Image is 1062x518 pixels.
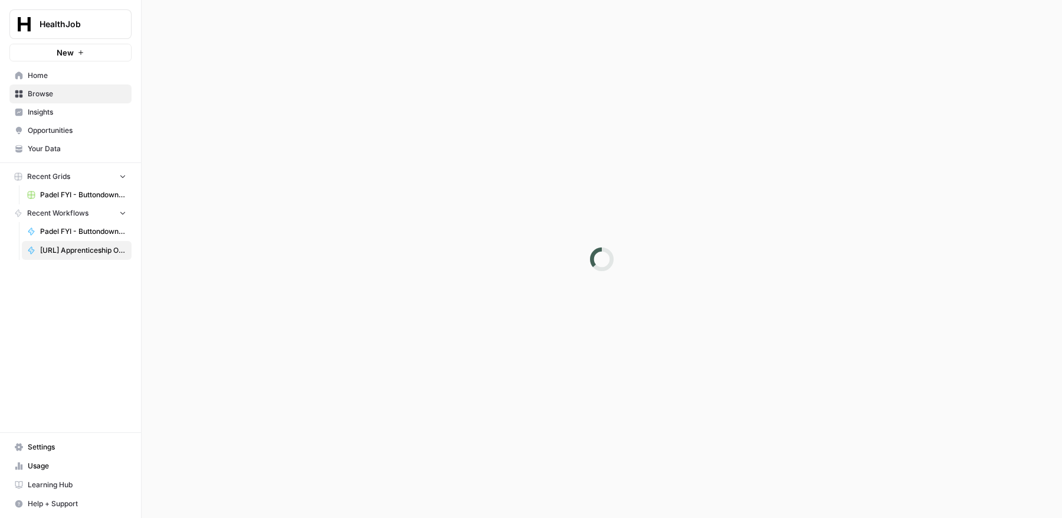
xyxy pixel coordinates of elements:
[9,139,132,158] a: Your Data
[28,70,126,81] span: Home
[40,245,126,256] span: [URL] Apprenticeship Output Rewrite
[9,168,132,185] button: Recent Grids
[28,107,126,118] span: Insights
[9,475,132,494] a: Learning Hub
[28,125,126,136] span: Opportunities
[40,226,126,237] span: Padel FYI - Buttondown -Newsletter Generation
[22,222,132,241] a: Padel FYI - Buttondown -Newsletter Generation
[28,480,126,490] span: Learning Hub
[9,84,132,103] a: Browse
[9,9,132,39] button: Workspace: HealthJob
[28,499,126,509] span: Help + Support
[28,442,126,452] span: Settings
[9,121,132,140] a: Opportunities
[14,14,35,35] img: HealthJob Logo
[9,44,132,61] button: New
[9,103,132,122] a: Insights
[22,241,132,260] a: [URL] Apprenticeship Output Rewrite
[22,185,132,204] a: Padel FYI - Buttondown -Newsletter Generation Grid
[9,66,132,85] a: Home
[28,89,126,99] span: Browse
[28,144,126,154] span: Your Data
[40,18,111,30] span: HealthJob
[28,461,126,471] span: Usage
[9,457,132,475] a: Usage
[27,208,88,219] span: Recent Workflows
[9,438,132,457] a: Settings
[9,494,132,513] button: Help + Support
[40,190,126,200] span: Padel FYI - Buttondown -Newsletter Generation Grid
[27,171,70,182] span: Recent Grids
[57,47,74,58] span: New
[9,204,132,222] button: Recent Workflows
